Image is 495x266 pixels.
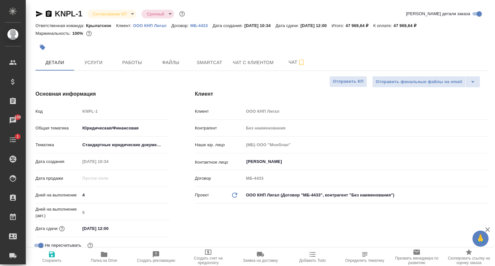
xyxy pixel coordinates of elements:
p: 47 969,64 ₽ [345,23,373,28]
svg: Подписаться [297,59,305,66]
button: Скопировать ссылку для ЯМессенджера [35,10,43,18]
p: Дней на выполнение (авт.) [35,206,80,219]
button: Доп статусы указывают на важность/срочность заказа [178,10,186,18]
span: Отправить финальные файлы на email [376,78,462,86]
span: Чат с клиентом [233,59,274,67]
p: Контактное лицо [195,159,244,166]
button: 🙏 [472,231,489,247]
button: Если добавить услуги и заполнить их объемом, то дата рассчитается автоматически [58,224,66,233]
p: [DATE] 10:34 [244,23,276,28]
button: Скопировать ссылку на оценку заказа [443,248,495,266]
button: Отправить финальные файлы на email [372,76,466,88]
p: Дата сдачи: [276,23,300,28]
span: Заявка на доставку [243,258,278,263]
span: Не пересчитывать [45,242,81,249]
button: Определить тематику [339,248,391,266]
span: Smartcat [194,59,225,67]
p: Общая тематика [35,125,80,131]
span: Добавить Todo [299,258,326,263]
a: МБ-4433 [190,23,212,28]
span: Определить тематику [345,258,384,263]
span: Работы [117,59,148,67]
input: ✎ Введи что-нибудь [80,190,169,200]
a: KNPL-1 [55,9,82,18]
button: Добавить Todo [286,248,339,266]
span: 100 [11,114,25,120]
button: Скопировать ссылку [45,10,53,18]
p: 47 969,64 ₽ [393,23,421,28]
button: Согласование КП [91,11,129,17]
span: Папка на Drive [91,258,117,263]
input: Пустое поле [244,123,488,133]
input: Пустое поле [80,174,136,183]
p: Дата сдачи [35,225,58,232]
p: К оплате: [373,23,393,28]
p: Проект [195,192,209,198]
p: Тематика [35,142,80,148]
p: Ответственная команда: [35,23,86,28]
p: Дней на выполнение [35,192,80,198]
span: Чат [281,58,312,66]
input: Пустое поле [244,174,488,183]
input: Пустое поле [80,208,169,217]
a: 1 [2,132,24,148]
p: Клиент: [116,23,133,28]
button: Добавить тэг [35,40,50,54]
span: Детали [39,59,70,67]
span: Услуги [78,59,109,67]
p: Код [35,108,80,115]
button: Призвать менеджера по развитию [391,248,443,266]
span: [PERSON_NAME] детали заказа [406,11,470,17]
p: Дата создания [35,158,80,165]
span: 1 [13,133,23,140]
div: Юридическая/Финансовая [80,123,169,134]
button: Создать счет на предоплату [182,248,234,266]
input: Пустое поле [80,157,136,166]
div: Стандартные юридические документы, договоры, уставы [80,139,169,150]
button: Сохранить [26,248,78,266]
p: 100% [72,31,85,36]
a: ООО КНП Лигал [133,23,171,28]
p: Маржинальность: [35,31,72,36]
span: 🙏 [475,232,486,245]
p: Клиент [195,108,244,115]
span: Отправить КП [333,78,364,85]
button: Создать рекламацию [130,248,182,266]
p: Дата продажи [35,175,80,182]
a: 100 [2,112,24,128]
p: Договор: [171,23,190,28]
p: Крылатское [86,23,116,28]
input: Пустое поле [80,107,169,116]
span: Сохранить [42,258,62,263]
span: Создать счет на предоплату [186,256,230,265]
div: Согласование КП [141,10,174,18]
input: Пустое поле [244,140,488,149]
p: Контрагент [195,125,244,131]
p: Дата создания: [213,23,244,28]
span: Файлы [155,59,186,67]
p: Итого: [332,23,345,28]
p: Наше юр. лицо [195,142,244,148]
button: Отправить КП [329,76,367,87]
button: Включи, если не хочешь, чтобы указанная дата сдачи изменилась после переставления заказа в 'Подтв... [86,241,94,250]
p: Договор [195,175,244,182]
p: [DATE] 12:00 [300,23,332,28]
h4: Клиент [195,90,488,98]
input: ✎ Введи что-нибудь [80,224,136,233]
span: Скопировать ссылку на оценку заказа [447,256,491,265]
button: 0.00 RUB; [85,29,93,38]
button: Заявка на доставку [234,248,286,266]
button: Срочный [145,11,166,17]
div: Согласование КП [87,10,136,18]
button: Папка на Drive [78,248,130,266]
div: split button [372,76,480,88]
div: ООО КНП Лигал (Договор "МБ-4433", контрагент "Без наименования") [244,190,488,201]
span: Создать рекламацию [137,258,175,263]
h4: Основная информация [35,90,169,98]
span: Призвать менеджера по развитию [394,256,439,265]
button: Open [484,161,486,162]
input: Пустое поле [244,107,488,116]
